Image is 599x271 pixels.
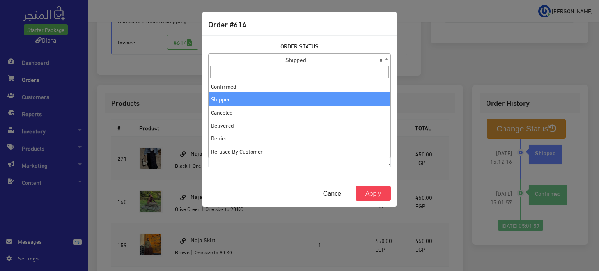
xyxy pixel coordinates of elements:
[209,54,390,65] span: Shipped
[209,92,390,105] li: Shipped
[314,186,353,201] button: Cancel
[209,119,390,131] li: Delivered
[208,53,391,64] span: Shipped
[208,18,246,30] h5: Order #614
[356,186,391,201] button: Apply
[280,42,319,50] label: ORDER STATUS
[379,54,383,65] span: ×
[560,218,590,247] iframe: Drift Widget Chat Controller
[209,106,390,119] li: Canceled
[209,80,390,92] li: Confirmed
[209,145,390,158] li: Refused By Customer
[209,131,390,144] li: Denied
